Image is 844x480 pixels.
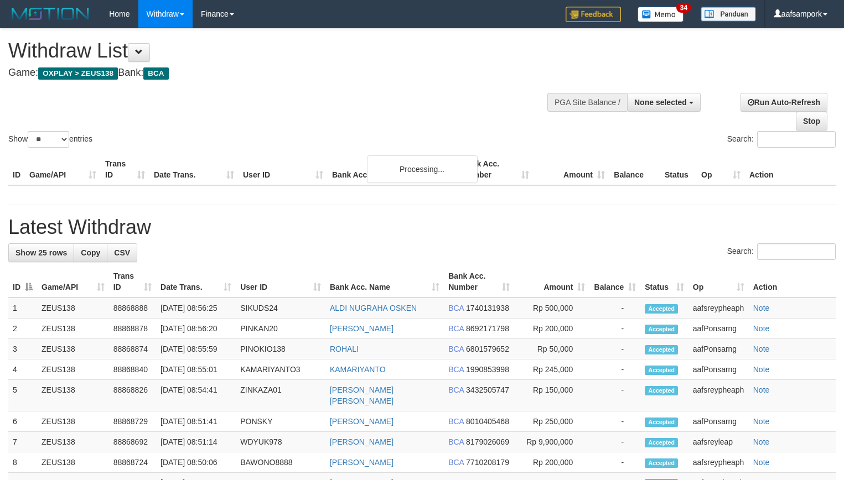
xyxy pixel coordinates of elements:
td: Rp 245,000 [514,359,589,380]
input: Search: [757,131,836,148]
a: KAMARIYANTO [330,365,386,374]
td: Rp 250,000 [514,411,589,432]
h4: Game: Bank: [8,67,552,79]
td: 7 [8,432,37,452]
img: panduan.png [701,7,756,22]
a: Note [753,345,770,353]
th: Game/API: activate to sort column ascending [37,266,109,298]
span: Copy 8692171798 to clipboard [466,324,509,333]
th: Amount: activate to sort column ascending [514,266,589,298]
h1: Withdraw List [8,40,552,62]
td: aafPonsarng [688,339,749,359]
span: Show 25 rows [15,248,67,257]
label: Search: [727,131,836,148]
td: 2 [8,319,37,339]
a: ROHALI [330,345,359,353]
a: [PERSON_NAME] [330,437,393,446]
td: ZEUS138 [37,380,109,411]
a: Note [753,437,770,446]
span: Accepted [645,458,678,468]
th: Trans ID: activate to sort column ascending [109,266,156,298]
th: ID [8,154,25,185]
input: Search: [757,243,836,260]
td: - [589,411,640,432]
span: Accepted [645,438,678,447]
span: Copy 8010405468 to clipboard [466,417,509,426]
span: Accepted [645,386,678,395]
td: 4 [8,359,37,380]
span: OXPLAY > ZEUS138 [38,67,118,80]
th: Balance [609,154,660,185]
th: Action [745,154,836,185]
td: aafsreypheaph [688,452,749,473]
img: Button%20Memo.svg [638,7,684,22]
span: Accepted [645,325,678,334]
td: aafsreypheaph [688,380,749,411]
td: ZEUS138 [37,432,109,452]
th: Balance: activate to sort column ascending [589,266,640,298]
a: CSV [107,243,137,262]
div: PGA Site Balance / [547,93,627,112]
td: 8 [8,452,37,473]
td: 88868888 [109,298,156,319]
h1: Latest Withdraw [8,216,836,238]
td: 1 [8,298,37,319]
a: Stop [796,112,827,131]
th: Status [660,154,697,185]
td: aafPonsarng [688,359,749,380]
td: - [589,319,640,339]
th: Bank Acc. Number [458,154,534,185]
span: BCA [448,365,464,374]
span: BCA [448,324,464,333]
span: BCA [448,458,464,467]
th: Game/API [25,154,101,185]
td: ZEUS138 [37,298,109,319]
td: Rp 500,000 [514,298,589,319]
td: [DATE] 08:55:59 [156,339,236,359]
td: - [589,298,640,319]
span: 34 [676,3,691,13]
td: [DATE] 08:54:41 [156,380,236,411]
td: - [589,432,640,452]
th: Op: activate to sort column ascending [688,266,749,298]
td: - [589,452,640,473]
td: [DATE] 08:51:41 [156,411,236,432]
span: BCA [448,417,464,426]
td: - [589,339,640,359]
td: Rp 50,000 [514,339,589,359]
td: 6 [8,411,37,432]
td: [DATE] 08:51:14 [156,432,236,452]
th: Status: activate to sort column ascending [640,266,688,298]
th: Date Trans.: activate to sort column ascending [156,266,236,298]
td: 3 [8,339,37,359]
span: Accepted [645,366,678,375]
a: Note [753,458,770,467]
td: ZEUS138 [37,319,109,339]
a: Note [753,304,770,312]
a: Run Auto-Refresh [741,93,827,112]
a: Note [753,324,770,333]
a: [PERSON_NAME] [330,458,393,467]
td: [DATE] 08:55:01 [156,359,236,380]
span: Copy 8179026069 to clipboard [466,437,509,446]
td: KAMARIYANTO3 [236,359,325,380]
span: Accepted [645,418,678,427]
span: BCA [448,437,464,446]
th: User ID: activate to sort column ascending [236,266,325,298]
a: Note [753,385,770,394]
span: Copy 7710208179 to clipboard [466,458,509,467]
td: BAWONO8888 [236,452,325,473]
td: 88868840 [109,359,156,380]
td: 88868692 [109,432,156,452]
span: Copy 3432505747 to clipboard [466,385,509,394]
td: PONSKY [236,411,325,432]
td: 88868874 [109,339,156,359]
span: BCA [448,345,464,353]
th: Bank Acc. Number: activate to sort column ascending [444,266,514,298]
td: 88868729 [109,411,156,432]
span: Accepted [645,304,678,314]
span: BCA [143,67,168,80]
a: Note [753,417,770,426]
th: Bank Acc. Name [328,154,458,185]
td: 88868878 [109,319,156,339]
